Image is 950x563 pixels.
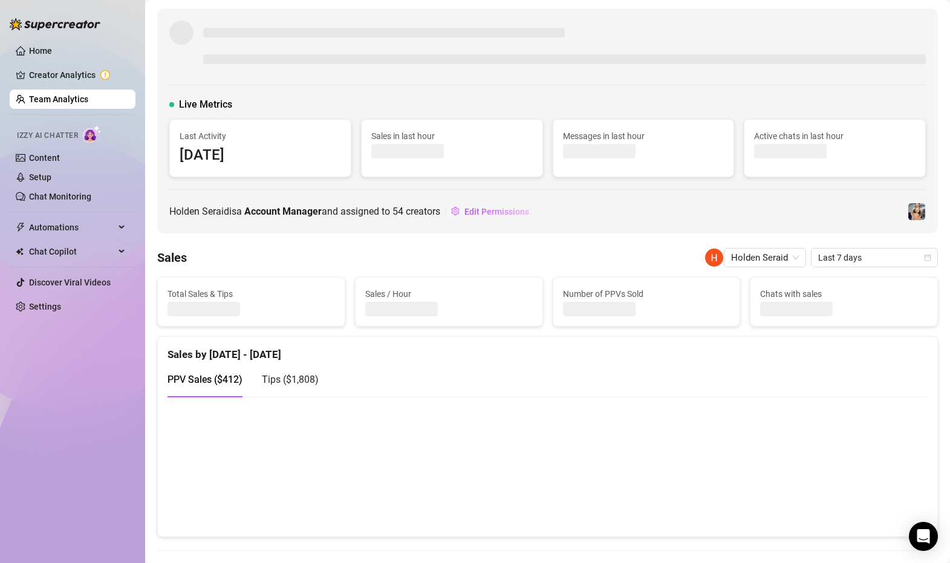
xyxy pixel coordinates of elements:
img: Chat Copilot [16,247,24,256]
img: AI Chatter [83,125,102,143]
span: Automations [29,218,115,237]
span: Sales / Hour [365,287,533,301]
img: Holden Seraid [705,249,723,267]
span: Number of PPVs Sold [563,287,730,301]
a: Settings [29,302,61,311]
span: calendar [924,254,931,261]
span: thunderbolt [16,223,25,232]
img: logo-BBDzfeDw.svg [10,18,100,30]
span: Tips ( $1,808 ) [262,374,319,385]
span: 54 [392,206,403,217]
span: Last 7 days [818,249,931,267]
span: Live Metrics [179,97,232,112]
a: Discover Viral Videos [29,278,111,287]
b: Account Manager [244,206,322,217]
a: Setup [29,172,51,182]
span: [DATE] [180,144,341,167]
div: Open Intercom Messenger [909,522,938,551]
span: Izzy AI Chatter [17,130,78,142]
h4: Sales [157,249,187,266]
img: Veronica [908,203,925,220]
button: Edit Permissions [451,202,530,221]
span: Chats with sales [760,287,928,301]
a: Chat Monitoring [29,192,91,201]
a: Content [29,153,60,163]
span: Messages in last hour [563,129,724,143]
span: Sales in last hour [371,129,533,143]
span: Chat Copilot [29,242,115,261]
span: setting [451,207,460,215]
a: Team Analytics [29,94,88,104]
span: Holden Seraid [731,249,799,267]
a: Creator Analytics exclamation-circle [29,65,126,85]
span: Last Activity [180,129,341,143]
span: Total Sales & Tips [168,287,335,301]
span: Holden Seraid is a and assigned to creators [169,204,440,219]
a: Home [29,46,52,56]
div: Sales by [DATE] - [DATE] [168,337,928,363]
span: PPV Sales ( $412 ) [168,374,242,385]
span: Edit Permissions [464,207,529,216]
span: Active chats in last hour [754,129,916,143]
